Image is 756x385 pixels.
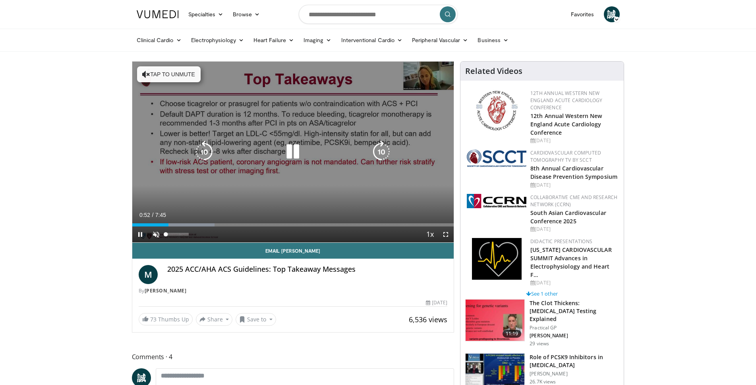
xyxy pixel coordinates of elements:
[184,6,228,22] a: Specialties
[530,137,617,144] div: [DATE]
[132,352,454,362] span: Comments 4
[186,32,249,48] a: Electrophysiology
[526,290,558,297] a: See 1 other
[148,226,164,242] button: Unmute
[236,313,276,326] button: Save to
[467,194,526,208] img: a04ee3ba-8487-4636-b0fb-5e8d268f3737.png.150x105_q85_autocrop_double_scale_upscale_version-0.2.png
[530,90,602,111] a: 12th Annual Western New England Acute Cardiology Conference
[155,212,166,218] span: 7:45
[530,246,612,279] a: [US_STATE] CARDIOVASCULAR SUMMIT Advances in Electrophysiology and Heart F…
[530,164,617,180] a: 8th Annual Cardiovascular Disease Prevention Symposium
[530,194,617,208] a: Collaborative CME and Research Network (CCRN)
[139,265,158,284] a: M
[530,353,619,369] h3: Role of PCSK9 Inhibitors in [MEDICAL_DATA]
[530,299,619,323] h3: The Clot Thickens: [MEDICAL_DATA] Testing Explained
[422,226,438,242] button: Playback Rate
[196,313,233,326] button: Share
[530,325,619,331] p: Practical GP
[299,5,458,24] input: Search topics, interventions
[137,66,201,82] button: Tap to unmute
[530,333,619,339] p: [PERSON_NAME]
[530,379,556,385] p: 26.7K views
[167,265,448,274] h4: 2025 ACC/AHA ACS Guidelines: Top Takeaway Messages
[473,32,513,48] a: Business
[530,238,617,245] div: Didactic Presentations
[530,112,602,136] a: 12th Annual Western New England Acute Cardiology Conference
[145,287,187,294] a: [PERSON_NAME]
[132,223,454,226] div: Progress Bar
[530,209,606,225] a: South Asian Cardiovascular Conference 2025
[530,371,619,377] p: [PERSON_NAME]
[475,90,519,132] img: 0954f259-7907-4053-a817-32a96463ecc8.png.150x105_q85_autocrop_double_scale_upscale_version-0.2.png
[132,226,148,242] button: Pause
[566,6,599,22] a: Favorites
[530,149,601,163] a: Cardiovascular Computed Tomography TV by SCCT
[472,238,522,280] img: 1860aa7a-ba06-47e3-81a4-3dc728c2b4cf.png.150x105_q85_autocrop_double_scale_upscale_version-0.2.png
[426,299,447,306] div: [DATE]
[336,32,408,48] a: Interventional Cardio
[132,62,454,243] video-js: Video Player
[139,287,448,294] div: By
[466,300,524,341] img: 7b0db7e1-b310-4414-a1d3-dac447dbe739.150x105_q85_crop-smart_upscale.jpg
[438,226,454,242] button: Fullscreen
[166,233,189,236] div: Volume Level
[530,182,617,189] div: [DATE]
[249,32,299,48] a: Heart Failure
[150,315,157,323] span: 73
[299,32,336,48] a: Imaging
[139,313,193,325] a: 73 Thumbs Up
[132,243,454,259] a: Email [PERSON_NAME]
[530,226,617,233] div: [DATE]
[604,6,620,22] a: 誠
[132,32,186,48] a: Clinical Cardio
[467,149,526,167] img: 51a70120-4f25-49cc-93a4-67582377e75f.png.150x105_q85_autocrop_double_scale_upscale_version-0.2.png
[503,330,522,338] span: 11:19
[465,299,619,347] a: 11:19 The Clot Thickens: [MEDICAL_DATA] Testing Explained Practical GP [PERSON_NAME] 29 views
[465,66,522,76] h4: Related Videos
[407,32,473,48] a: Peripheral Vascular
[228,6,265,22] a: Browse
[409,315,447,324] span: 6,536 views
[152,212,154,218] span: /
[137,10,179,18] img: VuMedi Logo
[530,279,617,286] div: [DATE]
[530,341,549,347] p: 29 views
[139,212,150,218] span: 0:52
